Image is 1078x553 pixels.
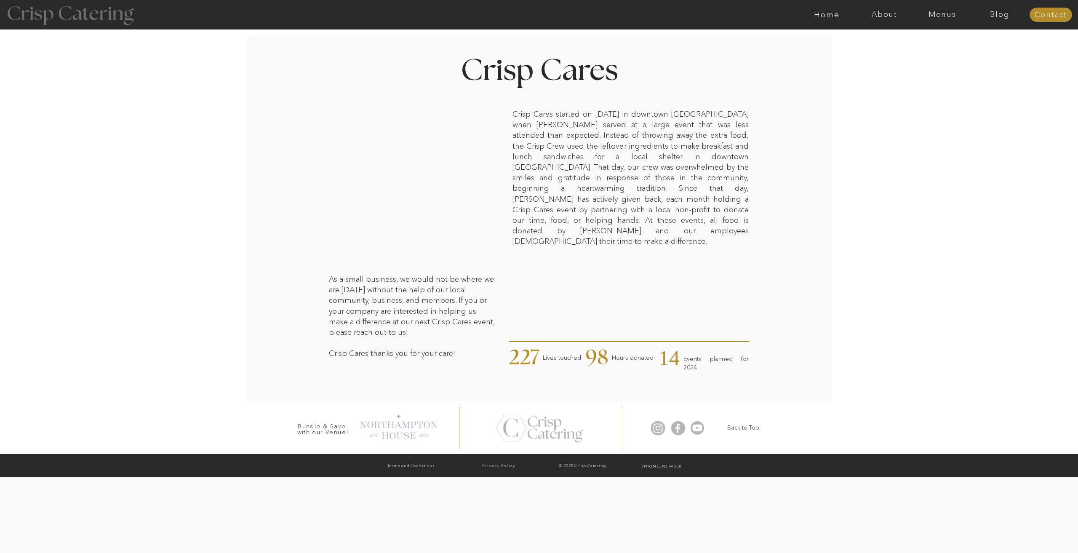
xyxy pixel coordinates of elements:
[971,11,1029,19] a: Blog
[659,347,683,370] p: 14
[509,347,569,370] p: 227
[1030,11,1072,19] a: Contact
[856,11,913,19] a: About
[458,56,620,91] h2: Crisp Cares
[683,355,749,362] p: Events planned for 2024
[329,274,496,357] p: As a small business, we would not be where we are [DATE] without the help of our local community,...
[612,354,659,361] p: Hours donated
[512,109,749,230] p: Crisp Cares started on [DATE] in downtown [GEOGRAPHIC_DATA] when [PERSON_NAME] served at a large ...
[913,11,971,19] a: Menus
[543,354,606,363] p: Lives touched
[624,462,701,471] a: [PHONE_NUMBER]
[798,11,856,19] a: Home
[456,462,542,470] a: Privacy Policy
[294,423,352,431] h3: Bundle & Save with our Venue!
[716,424,770,432] a: Back to Top
[368,462,454,471] a: Terms and Conditions
[586,347,612,370] p: 98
